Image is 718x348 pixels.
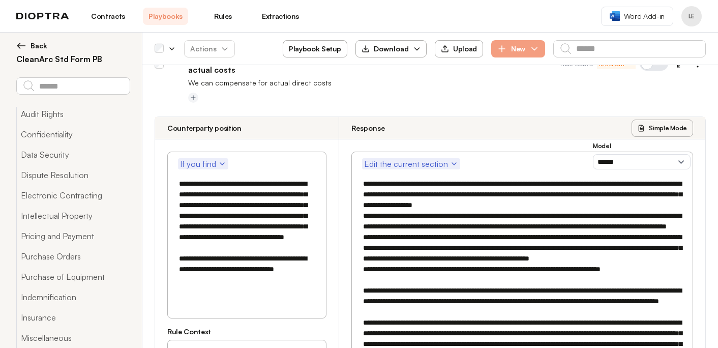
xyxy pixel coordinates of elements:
select: Model [593,154,691,169]
button: Profile menu [681,6,702,26]
h3: Model [593,142,691,150]
button: Simple Mode [632,120,693,137]
span: Word Add-in [624,11,665,21]
button: Indemnification [16,287,130,307]
img: left arrow [16,41,26,51]
a: Playbooks [143,8,188,25]
button: Insurance [16,307,130,328]
span: Back [31,41,47,51]
div: Download [362,44,409,54]
button: Back [16,41,130,51]
button: Add tag [188,93,198,103]
h3: Response [351,123,385,133]
a: Word Add-in [601,7,673,26]
div: Select all [155,44,164,53]
a: Rules [200,8,246,25]
button: Electronic Contracting [16,185,130,206]
img: logo [16,13,69,20]
h2: CleanArc Std Form PB [16,53,130,65]
button: Download [355,40,427,57]
button: Upload [435,40,483,57]
h3: Counterparty position [167,123,242,133]
button: Pricing and Payment [16,226,130,246]
button: Audit Rights [16,104,130,124]
button: Dispute Resolution [16,165,130,185]
button: Playbook Setup [283,40,347,57]
button: Confidentiality [16,124,130,144]
a: Extractions [258,8,303,25]
p: We can compensate for actual direct costs [188,78,706,88]
button: New [491,40,545,57]
button: Intellectual Property [16,206,130,226]
button: Miscellaneous [16,328,130,348]
button: Data Security [16,144,130,165]
button: Purchase of Equipment [16,267,130,287]
button: Purchase Orders [16,246,130,267]
button: If you find [178,158,228,169]
button: Edit the current section [362,158,460,169]
img: word [610,11,620,21]
span: If you find [180,158,226,170]
a: Contracts [85,8,131,25]
div: Upload [441,44,477,53]
span: Edit the current section [364,158,458,170]
span: Actions [182,40,237,58]
button: Actions [184,40,235,57]
h3: Rule Context [167,327,326,337]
